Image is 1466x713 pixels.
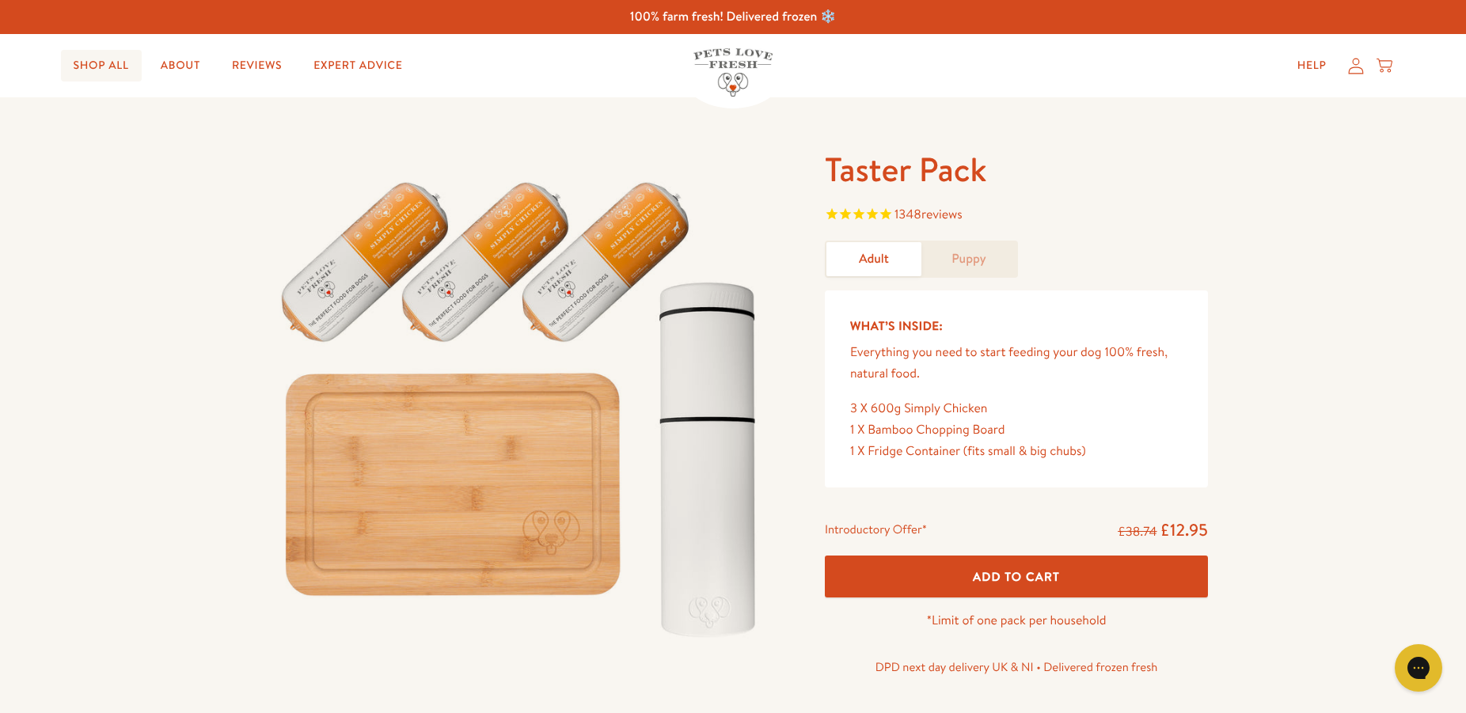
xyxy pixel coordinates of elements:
img: Pets Love Fresh [693,48,773,97]
iframe: Gorgias live chat messenger [1387,639,1450,697]
a: About [148,50,213,82]
button: Add To Cart [825,556,1208,597]
div: 1 X Fridge Container (fits small & big chubs) [850,441,1183,462]
a: Adult [826,242,921,276]
a: Reviews [219,50,294,82]
a: Help [1285,50,1339,82]
span: Rated 4.8 out of 5 stars 1348 reviews [825,204,1208,228]
s: £38.74 [1118,523,1156,540]
div: Introductory Offer* [825,519,927,543]
span: 1 X Bamboo Chopping Board [850,421,1005,438]
span: 1348 reviews [894,206,963,223]
p: DPD next day delivery UK & NI • Delivered frozen fresh [825,657,1208,677]
a: Expert Advice [301,50,415,82]
span: £12.95 [1160,518,1208,541]
a: Shop All [61,50,142,82]
p: *Limit of one pack per household [825,610,1208,631]
img: Taster Pack - Adult [258,148,787,655]
span: reviews [921,206,963,223]
div: 3 X 600g Simply Chicken [850,398,1183,419]
a: Puppy [921,242,1016,276]
span: Add To Cart [973,568,1060,585]
h5: What’s Inside: [850,316,1183,336]
h1: Taster Pack [825,148,1208,192]
p: Everything you need to start feeding your dog 100% fresh, natural food. [850,342,1183,385]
